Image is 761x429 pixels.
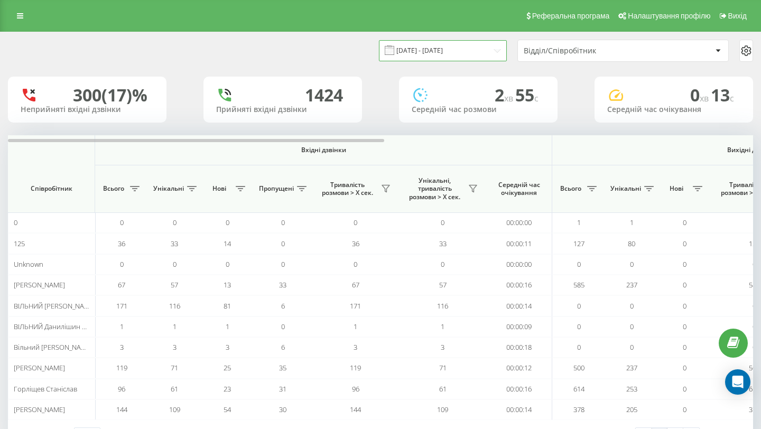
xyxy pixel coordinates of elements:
[173,322,177,331] span: 1
[281,239,285,248] span: 0
[226,342,229,352] span: 3
[728,12,747,20] span: Вихід
[626,405,637,414] span: 205
[226,322,229,331] span: 1
[350,363,361,372] span: 119
[486,233,552,254] td: 00:00:11
[494,181,544,197] span: Середній час очікування
[486,358,552,378] td: 00:00:12
[626,280,637,290] span: 237
[224,363,231,372] span: 25
[626,363,637,372] span: 237
[14,280,65,290] span: [PERSON_NAME]
[120,218,124,227] span: 0
[607,105,740,114] div: Середній час очікування
[173,218,177,227] span: 0
[630,218,634,227] span: 1
[683,384,686,394] span: 0
[730,92,734,104] span: c
[437,405,448,414] span: 109
[630,301,634,311] span: 0
[610,184,641,193] span: Унікальні
[577,342,581,352] span: 0
[439,280,447,290] span: 57
[169,301,180,311] span: 116
[404,176,465,201] span: Унікальні, тривалість розмови > Х сек.
[690,83,711,106] span: 0
[173,259,177,269] span: 0
[683,405,686,414] span: 0
[350,301,361,311] span: 171
[14,259,43,269] span: Unknown
[441,322,444,331] span: 1
[486,254,552,275] td: 00:00:00
[14,342,92,352] span: Вільний [PERSON_NAME]
[173,342,177,352] span: 3
[486,399,552,420] td: 00:00:14
[206,184,233,193] span: Нові
[14,322,99,331] span: ВІЛЬНИЙ Данилішин Марк
[628,239,635,248] span: 80
[534,92,539,104] span: c
[116,363,127,372] span: 119
[628,12,710,20] span: Налаштування профілю
[577,259,581,269] span: 0
[683,218,686,227] span: 0
[683,322,686,331] span: 0
[281,301,285,311] span: 6
[350,405,361,414] span: 144
[118,280,125,290] span: 67
[441,342,444,352] span: 3
[577,218,581,227] span: 1
[317,181,378,197] span: Тривалість розмови > Х сек.
[169,405,180,414] span: 109
[73,85,147,105] div: 300 (17)%
[437,301,448,311] span: 116
[14,384,77,394] span: Горліщев Станіслав
[171,280,178,290] span: 57
[153,184,184,193] span: Унікальні
[700,92,711,104] span: хв
[354,259,357,269] span: 0
[725,369,750,395] div: Open Intercom Messenger
[116,405,127,414] span: 144
[486,337,552,358] td: 00:00:18
[441,218,444,227] span: 0
[171,239,178,248] span: 33
[354,342,357,352] span: 3
[352,384,359,394] span: 96
[224,405,231,414] span: 54
[279,363,286,372] span: 35
[352,280,359,290] span: 67
[224,280,231,290] span: 13
[495,83,515,106] span: 2
[486,295,552,316] td: 00:00:14
[281,259,285,269] span: 0
[259,184,294,193] span: Пропущені
[439,384,447,394] span: 61
[281,342,285,352] span: 6
[224,301,231,311] span: 81
[305,85,343,105] div: 1424
[279,405,286,414] span: 30
[486,316,552,337] td: 00:00:09
[630,259,634,269] span: 0
[14,239,25,248] span: 125
[577,301,581,311] span: 0
[100,184,127,193] span: Всього
[573,239,584,248] span: 127
[120,322,124,331] span: 1
[626,384,637,394] span: 253
[171,384,178,394] span: 61
[412,105,545,114] div: Середній час розмови
[354,218,357,227] span: 0
[14,301,161,311] span: ВІЛЬНИЙ [PERSON_NAME][GEOGRAPHIC_DATA]
[683,363,686,372] span: 0
[352,239,359,248] span: 36
[171,363,178,372] span: 71
[281,322,285,331] span: 0
[630,342,634,352] span: 0
[515,83,539,106] span: 55
[683,259,686,269] span: 0
[118,384,125,394] span: 96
